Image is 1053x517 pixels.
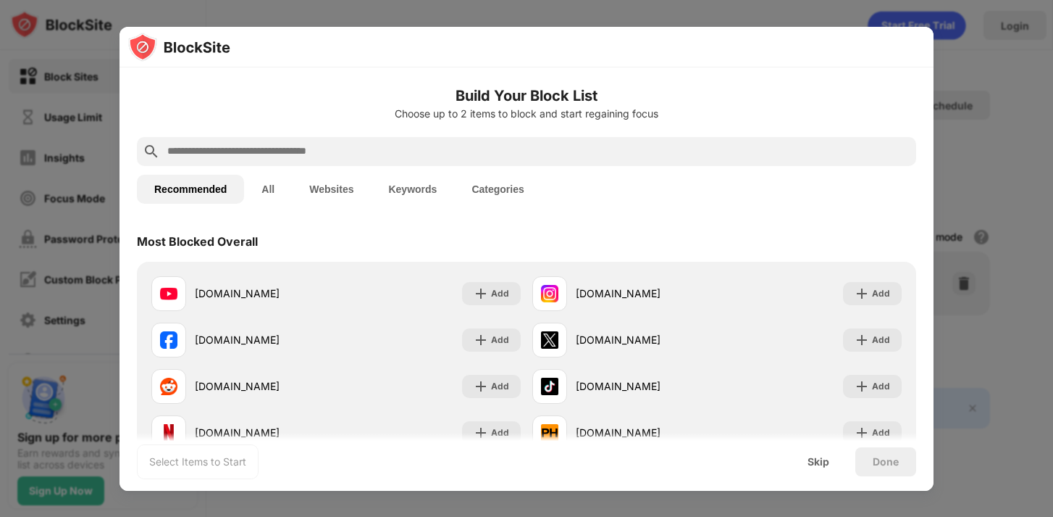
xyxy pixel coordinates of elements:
[137,175,244,204] button: Recommended
[541,424,558,442] img: favicons
[244,175,292,204] button: All
[160,378,177,395] img: favicons
[872,426,890,440] div: Add
[454,175,541,204] button: Categories
[195,286,336,301] div: [DOMAIN_NAME]
[292,175,371,204] button: Websites
[873,456,899,468] div: Done
[541,331,558,349] img: favicons
[491,426,509,440] div: Add
[371,175,454,204] button: Keywords
[872,333,890,347] div: Add
[195,332,336,347] div: [DOMAIN_NAME]
[872,286,890,301] div: Add
[137,234,258,249] div: Most Blocked Overall
[576,379,717,394] div: [DOMAIN_NAME]
[576,332,717,347] div: [DOMAIN_NAME]
[491,286,509,301] div: Add
[143,143,160,160] img: search.svg
[576,286,717,301] div: [DOMAIN_NAME]
[807,456,829,468] div: Skip
[160,424,177,442] img: favicons
[160,285,177,302] img: favicons
[491,333,509,347] div: Add
[149,455,246,469] div: Select Items to Start
[541,285,558,302] img: favicons
[541,378,558,395] img: favicons
[128,33,230,62] img: logo-blocksite.svg
[195,425,336,440] div: [DOMAIN_NAME]
[491,379,509,394] div: Add
[872,379,890,394] div: Add
[160,331,177,349] img: favicons
[137,108,916,120] div: Choose up to 2 items to block and start regaining focus
[195,379,336,394] div: [DOMAIN_NAME]
[137,85,916,107] h6: Build Your Block List
[576,425,717,440] div: [DOMAIN_NAME]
